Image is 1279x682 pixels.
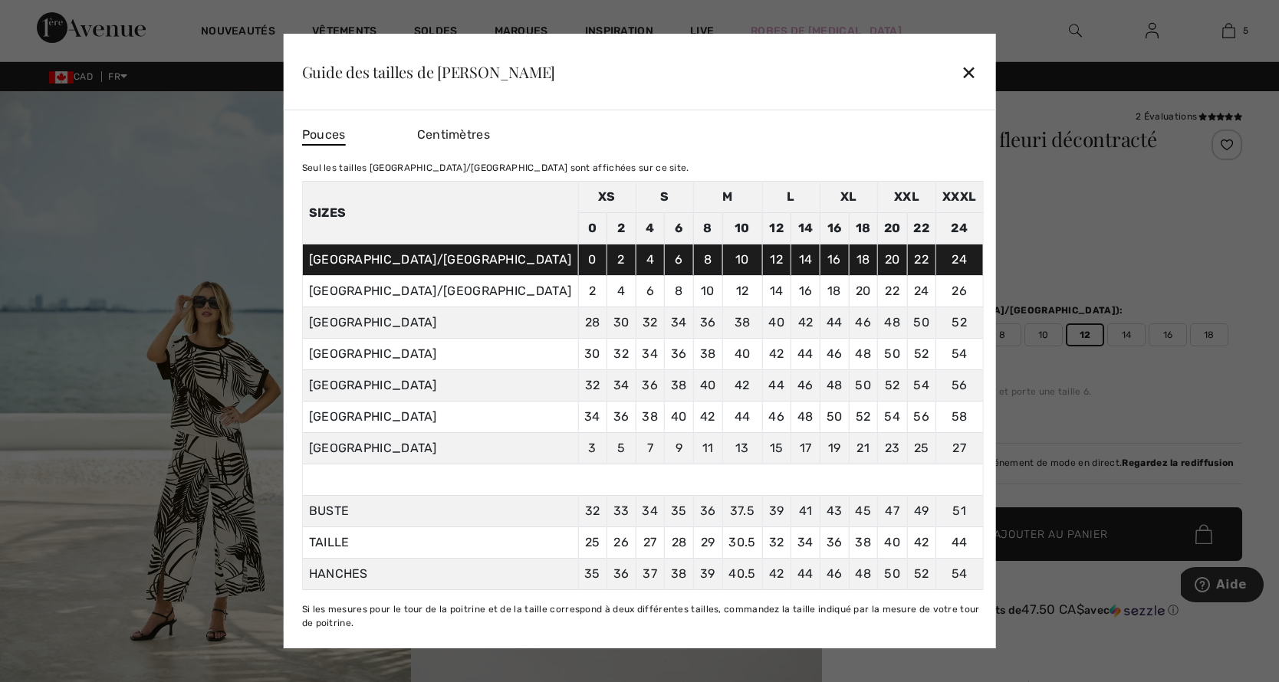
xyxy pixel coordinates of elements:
td: 32 [578,370,607,402]
td: 26 [936,276,983,307]
td: 44 [722,402,762,433]
td: 8 [693,244,722,276]
td: 46 [762,402,791,433]
td: 52 [877,370,907,402]
td: [GEOGRAPHIC_DATA] [302,339,578,370]
span: 54 [952,566,968,581]
span: 40.5 [728,566,755,581]
td: 32 [607,339,636,370]
td: [GEOGRAPHIC_DATA] [302,402,578,433]
td: 8 [665,276,694,307]
td: 14 [791,244,820,276]
span: 42 [769,566,784,581]
span: Pouces [302,126,346,146]
td: 6 [665,244,694,276]
td: [GEOGRAPHIC_DATA]/[GEOGRAPHIC_DATA] [302,244,578,276]
td: M [693,182,762,213]
td: 17 [791,433,820,464]
span: 44 [797,566,814,581]
td: 13 [722,433,762,464]
span: 30.5 [728,535,755,549]
td: 52 [907,339,936,370]
td: 58 [936,402,983,433]
span: 48 [855,566,871,581]
td: 22 [907,244,936,276]
td: 25 [907,433,936,464]
td: 36 [607,402,636,433]
td: 50 [820,402,849,433]
td: 34 [607,370,636,402]
td: 10 [722,244,762,276]
span: 37 [643,566,657,581]
td: 36 [665,339,694,370]
td: 36 [693,307,722,339]
td: 20 [849,276,878,307]
td: XL [820,182,877,213]
td: 19 [820,433,849,464]
td: 16 [820,244,849,276]
td: 7 [636,433,665,464]
span: 42 [914,535,929,549]
td: 15 [762,433,791,464]
td: BUSTE [302,496,578,527]
td: HANCHES [302,559,578,590]
td: 48 [877,307,907,339]
td: L [762,182,820,213]
td: 20 [877,213,907,244]
td: 38 [665,370,694,402]
td: 14 [791,213,820,244]
span: 27 [643,535,657,549]
td: 48 [791,402,820,433]
td: 30 [578,339,607,370]
td: 10 [693,276,722,307]
span: 50 [884,566,900,581]
span: 46 [827,566,843,581]
th: Sizes [302,182,578,244]
td: 54 [907,370,936,402]
span: 32 [769,535,784,549]
td: 42 [722,370,762,402]
span: 44 [952,535,968,549]
td: 22 [877,276,907,307]
span: 51 [952,503,966,518]
td: 23 [877,433,907,464]
span: 52 [914,566,929,581]
td: 42 [762,339,791,370]
td: TAILLE [302,527,578,559]
span: 41 [799,503,813,518]
div: Si les mesures pour le tour de la poitrine et de la taille correspond à deux différentes tailles,... [302,602,984,630]
span: 32 [585,503,600,518]
td: 18 [849,244,878,276]
span: 36 [700,503,716,518]
td: 18 [820,276,849,307]
span: 40 [884,535,900,549]
td: 38 [636,402,665,433]
td: 50 [907,307,936,339]
span: 38 [671,566,687,581]
div: ✕ [961,56,977,88]
td: 44 [762,370,791,402]
td: 16 [791,276,820,307]
td: 2 [578,276,607,307]
td: 6 [636,276,665,307]
span: 45 [855,503,871,518]
td: 4 [636,244,665,276]
td: 11 [693,433,722,464]
td: 22 [907,213,936,244]
span: 36 [613,566,630,581]
td: 18 [849,213,878,244]
td: 40 [722,339,762,370]
span: 28 [672,535,687,549]
td: 24 [907,276,936,307]
td: 30 [607,307,636,339]
td: 36 [636,370,665,402]
td: 10 [722,213,762,244]
td: XS [578,182,636,213]
span: 29 [701,535,715,549]
span: 35 [671,503,687,518]
span: 35 [584,566,600,581]
td: 40 [693,370,722,402]
td: 48 [820,370,849,402]
td: 2 [607,213,636,244]
td: [GEOGRAPHIC_DATA] [302,433,578,464]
